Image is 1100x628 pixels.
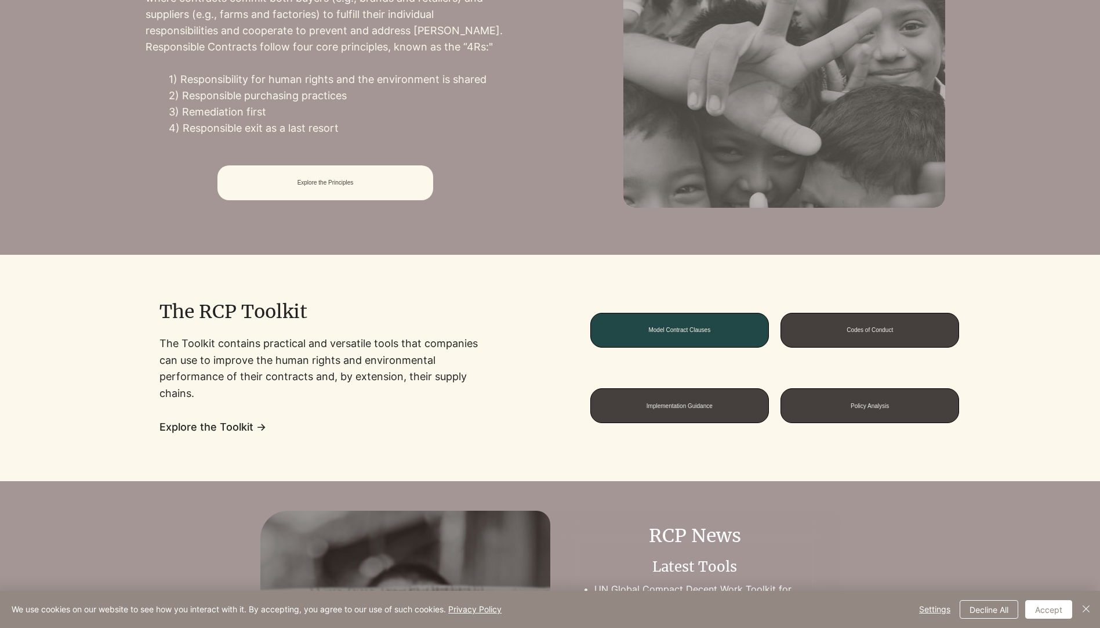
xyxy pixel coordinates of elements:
[594,583,812,622] p: UN Global Compact Decent Work Toolkit for Sustainable Procurement: ([DATE])
[12,604,502,615] span: We use cookies on our website to see how you interact with it. By accepting, you agree to our use...
[1079,600,1093,619] button: Close
[1079,602,1093,616] img: Close
[169,120,505,136] p: 4) Responsible exit as a last resort
[159,300,409,323] h2: The RCP Toolkit
[919,601,950,618] span: Settings
[297,179,354,186] span: Explore the Principles
[578,523,812,549] h2: RCP News
[648,327,710,333] span: Model Contract Clauses
[780,313,959,348] a: Codes of Conduct
[590,313,769,348] a: Model Contract Clauses
[159,335,491,402] p: The Toolkit contains practical and versatile tools that companies can use to improve the human ri...
[647,403,713,409] span: Implementation Guidance
[169,71,505,88] p: 1) Responsibility for human rights and the environment is shared
[960,600,1018,619] button: Decline All
[169,88,505,104] p: 2) Responsible purchasing practices
[851,403,889,409] span: Policy Analysis
[590,388,769,423] a: Implementation Guidance
[780,388,959,423] a: Policy Analysis
[169,104,505,120] p: 3) Remediation first
[578,557,812,577] h3: Latest Tools
[448,604,502,614] a: Privacy Policy
[1025,600,1072,619] button: Accept
[159,421,266,433] a: Explore the Toolkit →
[217,165,433,200] a: Explore the Principles
[847,327,893,333] span: Codes of Conduct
